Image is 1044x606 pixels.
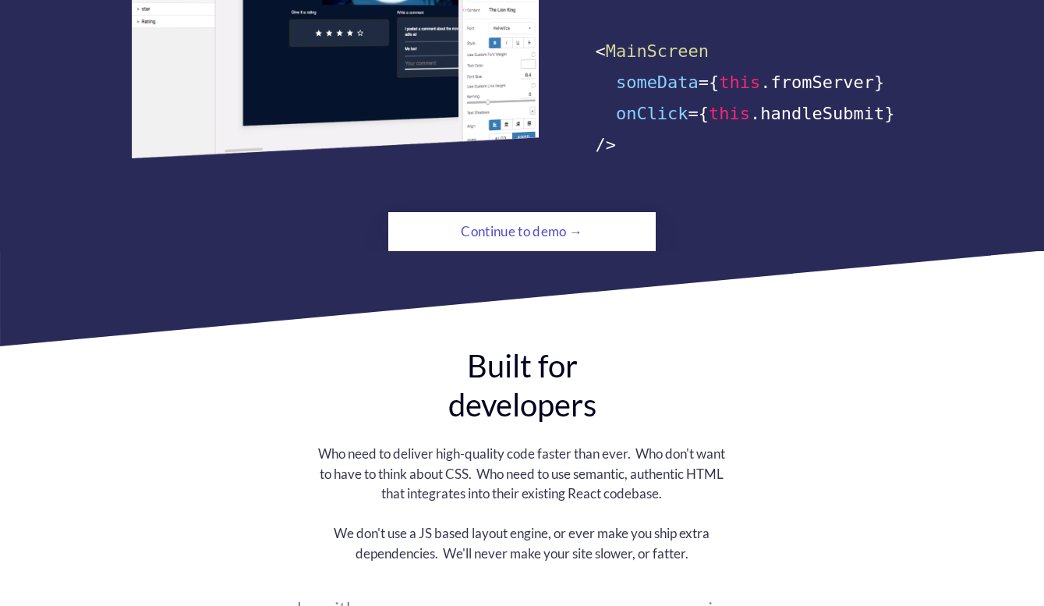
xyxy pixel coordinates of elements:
div: Built for developers [391,346,653,424]
div: Continue to demo → [430,216,613,247]
span: onClick [616,104,688,123]
div: Who need to deliver high-quality code faster than ever. Who don't want to have to think about CSS... [317,444,726,504]
div: < [595,36,912,67]
a: Continue to demo → [388,212,656,251]
div: We don't use a JS based layout engine, or ever make you ship extra dependencies. We'll never make... [317,523,726,563]
div: ={ .fromServer} [595,67,912,98]
span: someData [616,73,699,92]
span: MainScreen [606,41,709,61]
span: this [709,104,750,123]
span: this [719,73,760,92]
div: ={ .handleSubmit} [595,98,912,129]
div: /> [595,129,912,161]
